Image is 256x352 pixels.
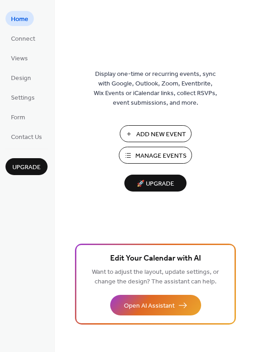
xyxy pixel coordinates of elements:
[11,54,28,64] span: Views
[11,15,28,24] span: Home
[5,158,48,175] button: Upgrade
[11,113,25,123] span: Form
[12,163,41,172] span: Upgrade
[136,130,186,139] span: Add New Event
[92,266,219,288] span: Want to adjust the layout, update settings, or change the design? The assistant can help.
[11,74,31,83] span: Design
[94,69,217,108] span: Display one-time or recurring events, sync with Google, Outlook, Zoom, Eventbrite, Wix Events or ...
[5,70,37,85] a: Design
[11,34,35,44] span: Connect
[5,129,48,144] a: Contact Us
[5,31,41,46] a: Connect
[11,93,35,103] span: Settings
[11,133,42,142] span: Contact Us
[5,90,40,105] a: Settings
[119,147,192,164] button: Manage Events
[5,109,31,124] a: Form
[124,301,175,311] span: Open AI Assistant
[110,252,201,265] span: Edit Your Calendar with AI
[5,50,33,65] a: Views
[124,175,187,192] button: 🚀 Upgrade
[120,125,192,142] button: Add New Event
[110,295,201,315] button: Open AI Assistant
[135,151,187,161] span: Manage Events
[130,178,181,190] span: 🚀 Upgrade
[5,11,34,26] a: Home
